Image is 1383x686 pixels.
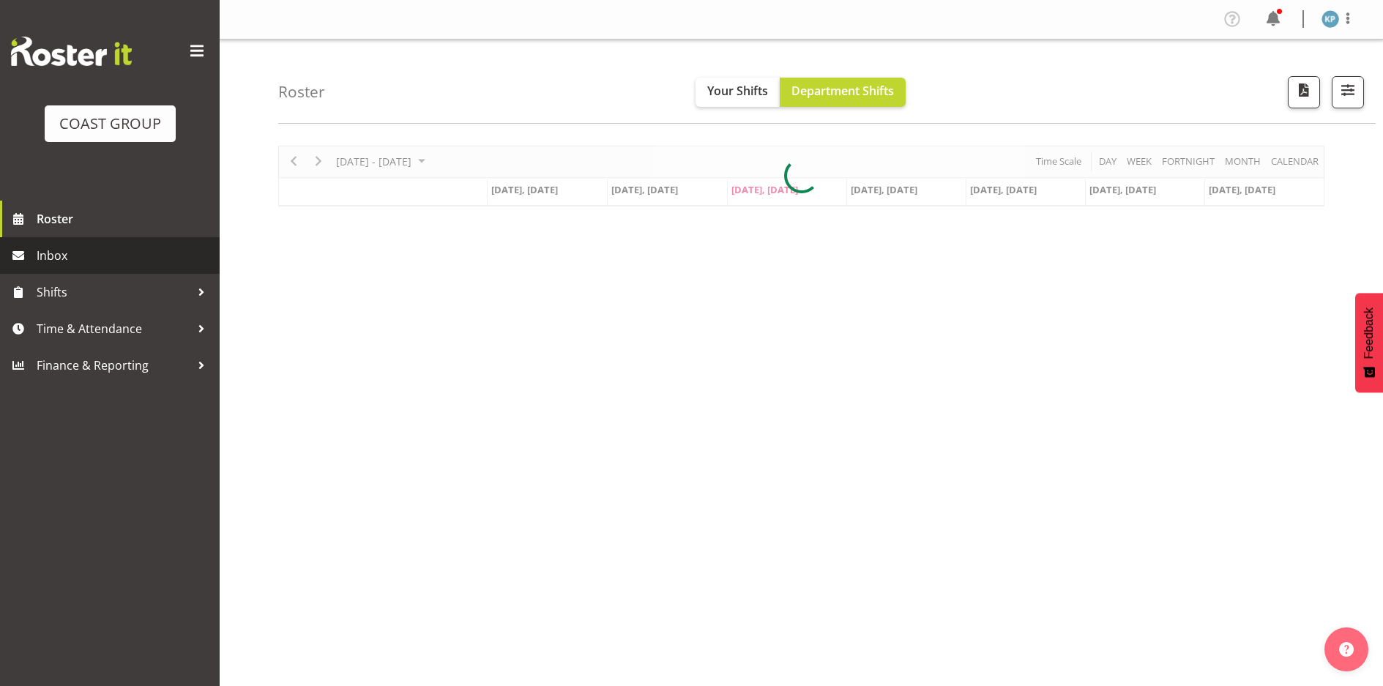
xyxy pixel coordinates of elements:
[278,83,325,100] h4: Roster
[707,83,768,99] span: Your Shifts
[11,37,132,66] img: Rosterit website logo
[1332,76,1364,108] button: Filter Shifts
[37,318,190,340] span: Time & Attendance
[37,281,190,303] span: Shifts
[37,245,212,266] span: Inbox
[37,208,212,230] span: Roster
[1288,76,1320,108] button: Download a PDF of the roster according to the set date range.
[1363,307,1376,359] span: Feedback
[59,113,161,135] div: COAST GROUP
[696,78,780,107] button: Your Shifts
[1355,293,1383,392] button: Feedback - Show survey
[791,83,894,99] span: Department Shifts
[1322,10,1339,28] img: kent-pollard5758.jpg
[1339,642,1354,657] img: help-xxl-2.png
[37,354,190,376] span: Finance & Reporting
[780,78,906,107] button: Department Shifts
